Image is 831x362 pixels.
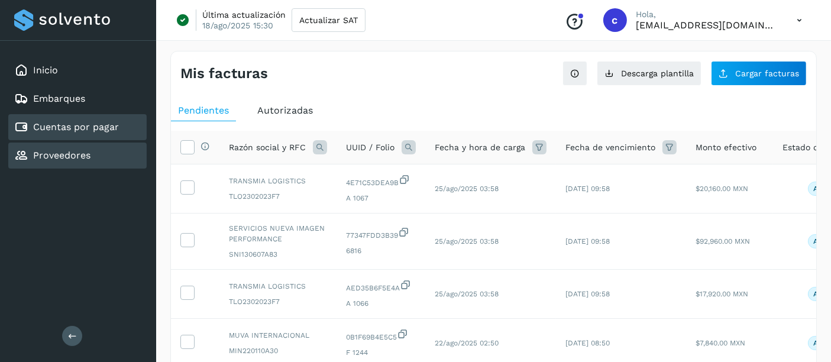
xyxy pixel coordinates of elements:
span: F 1244 [346,347,416,358]
span: AED35B6F5E4A [346,279,416,293]
h4: Mis facturas [180,65,268,82]
div: Inicio [8,57,147,83]
span: TRANSMIA LOGISTICS [229,281,327,292]
span: SNI130607A83 [229,249,327,260]
p: Última actualización [202,9,286,20]
span: Razón social y RFC [229,141,306,154]
span: TLO2302023F7 [229,191,327,202]
a: Proveedores [33,150,90,161]
span: Autorizadas [257,105,313,116]
span: UUID / Folio [346,141,395,154]
span: Actualizar SAT [299,16,358,24]
p: cxp1@53cargo.com [636,20,778,31]
span: A 1066 [346,298,416,309]
span: 22/ago/2025 02:50 [435,339,499,347]
div: Embarques [8,86,147,112]
span: 0B1F69B4E5C5 [346,328,416,342]
span: $20,160.00 MXN [696,185,748,193]
span: TLO2302023F7 [229,296,327,307]
span: $17,920.00 MXN [696,290,748,298]
span: MUVA INTERNACIONAL [229,330,327,341]
span: A 1067 [346,193,416,203]
a: Embarques [33,93,85,104]
button: Descarga plantilla [597,61,701,86]
span: Fecha de vencimiento [565,141,655,154]
span: SERVICIOS NUEVA IMAGEN PERFORMANCE [229,223,327,244]
span: [DATE] 09:58 [565,185,610,193]
div: Cuentas por pagar [8,114,147,140]
button: Cargar facturas [711,61,807,86]
a: Cuentas por pagar [33,121,119,132]
span: Descarga plantilla [621,69,694,77]
span: $7,840.00 MXN [696,339,745,347]
span: 4E71C53DEA9B [346,174,416,188]
span: Fecha y hora de carga [435,141,525,154]
span: MIN220110A30 [229,345,327,356]
span: 25/ago/2025 03:58 [435,237,499,245]
p: Hola, [636,9,778,20]
span: 25/ago/2025 03:58 [435,290,499,298]
span: TRANSMIA LOGISTICS [229,176,327,186]
span: 6816 [346,245,416,256]
span: Pendientes [178,105,229,116]
a: Inicio [33,64,58,76]
span: [DATE] 09:58 [565,237,610,245]
button: Actualizar SAT [292,8,366,32]
span: [DATE] 09:58 [565,290,610,298]
span: Monto efectivo [696,141,756,154]
span: $92,960.00 MXN [696,237,750,245]
p: 18/ago/2025 15:30 [202,20,273,31]
span: 25/ago/2025 03:58 [435,185,499,193]
span: [DATE] 08:50 [565,339,610,347]
span: Cargar facturas [735,69,799,77]
div: Proveedores [8,143,147,169]
span: 77347FDD3B39 [346,227,416,241]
